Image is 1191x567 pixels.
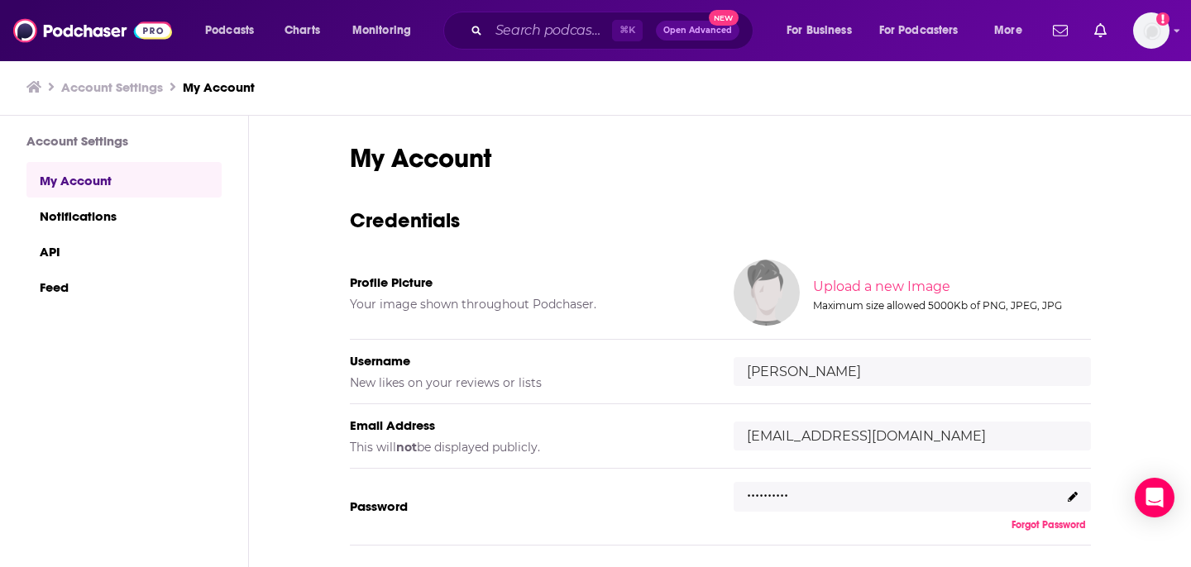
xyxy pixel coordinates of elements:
img: Podchaser - Follow, Share and Rate Podcasts [13,15,172,46]
h1: My Account [350,142,1091,174]
b: not [396,440,417,455]
h5: Password [350,498,707,514]
span: Charts [285,19,320,42]
a: Show notifications dropdown [1088,17,1113,45]
a: API [26,233,222,269]
a: Feed [26,269,222,304]
h5: Your image shown throughout Podchaser. [350,297,707,312]
span: Monitoring [352,19,411,42]
span: More [994,19,1022,42]
span: Open Advanced [663,26,732,35]
span: New [709,10,739,26]
img: User Profile [1133,12,1169,49]
button: Forgot Password [1007,518,1091,531]
span: ⌘ K [612,20,643,41]
h5: Email Address [350,417,707,433]
input: username [734,357,1091,386]
a: My Account [26,162,222,198]
div: Search podcasts, credits, & more... [459,12,769,50]
h3: Credentials [350,207,1091,233]
span: For Podcasters [879,19,959,42]
h5: This will be displayed publicly. [350,440,707,455]
svg: Add a profile image [1156,12,1169,26]
button: open menu [775,17,873,44]
button: open menu [341,17,433,44]
div: Open Intercom Messenger [1135,478,1174,517]
a: Charts [274,17,330,44]
h3: Account Settings [26,133,222,149]
input: Search podcasts, credits, & more... [489,17,612,44]
h5: Profile Picture [350,274,707,290]
h5: Username [350,353,707,369]
img: Your profile image [734,260,800,326]
button: Show profile menu [1133,12,1169,49]
a: Show notifications dropdown [1046,17,1074,45]
span: Podcasts [205,19,254,42]
a: Account Settings [61,79,163,95]
button: open menu [868,17,983,44]
span: Logged in as amandagibson [1133,12,1169,49]
input: email [734,422,1091,450]
button: open menu [194,17,275,44]
button: Open AdvancedNew [656,21,739,40]
button: open menu [983,17,1043,44]
a: Notifications [26,198,222,233]
h5: New likes on your reviews or lists [350,375,707,390]
span: For Business [787,19,852,42]
div: Maximum size allowed 5000Kb of PNG, JPEG, JPG [813,299,1088,312]
a: My Account [183,79,255,95]
p: .......... [747,478,788,502]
